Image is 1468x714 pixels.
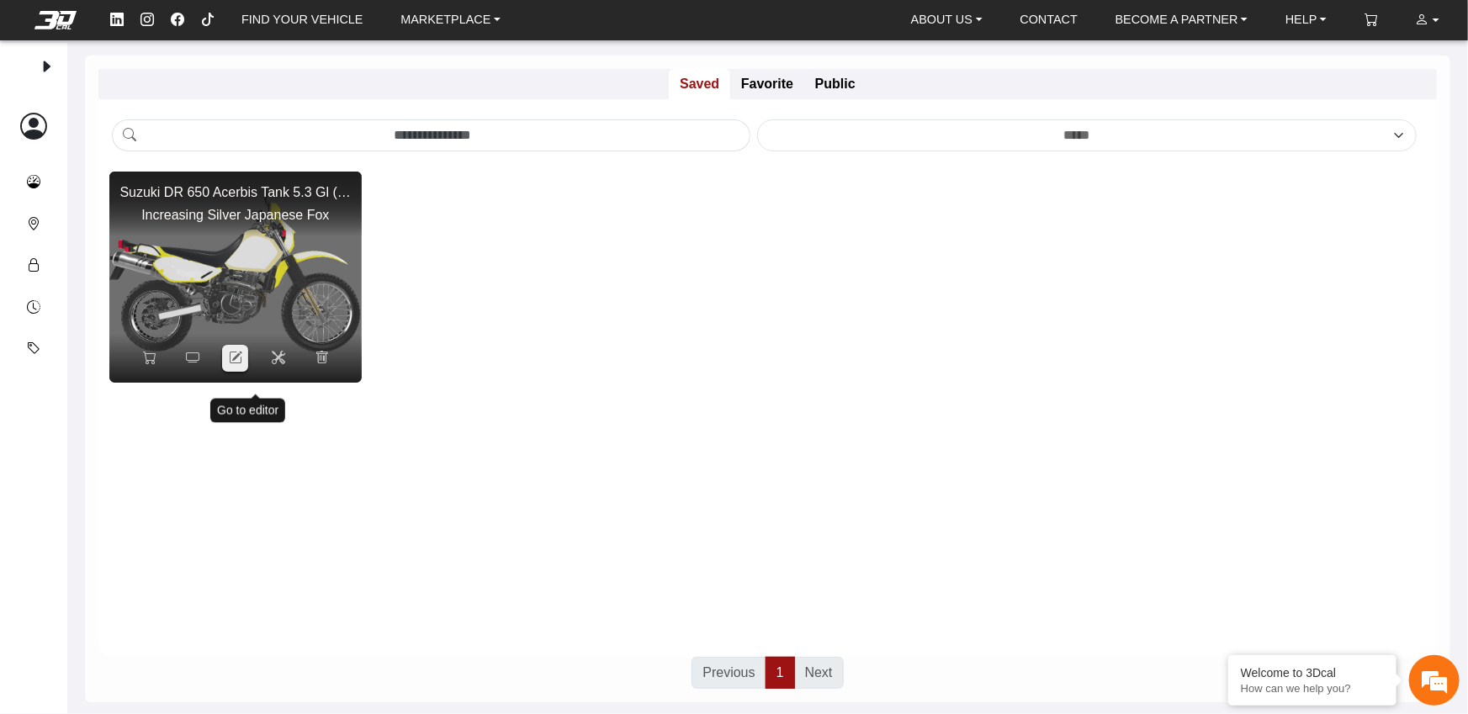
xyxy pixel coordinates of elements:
div: Welcome to 3Dcal [1241,666,1384,680]
div: Chat with us now [113,88,308,110]
span: Conversation [8,526,113,538]
div: Minimize live chat window [276,8,316,49]
p: Public [804,69,866,100]
div: Navigation go back [19,87,44,112]
span: We're online! [98,198,232,357]
p: Saved [669,69,730,100]
a: FIND YOUR VEHICLE [235,8,369,33]
img: Increasing Silver Japanese Fox undefined [109,172,362,382]
div: FAQs [113,497,217,549]
a: CONTACT [1014,8,1084,33]
a: BECOME A PARTNER [1109,8,1254,33]
a: 1 [766,657,795,689]
textarea: Type your message and hit 'Enter' [8,438,321,497]
div: Articles [216,497,321,549]
nav: Models Paginator [692,658,843,689]
input: Amount (to the nearest dollar) [146,119,750,151]
div: Go to editor [210,399,285,423]
select: Select a model [757,119,1418,151]
a: ABOUT US [904,8,989,33]
a: MARKETPLACE [394,8,507,33]
p: How can we help you? [1241,682,1384,695]
p: Favorite [730,69,804,100]
a: HELP [1279,8,1333,33]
